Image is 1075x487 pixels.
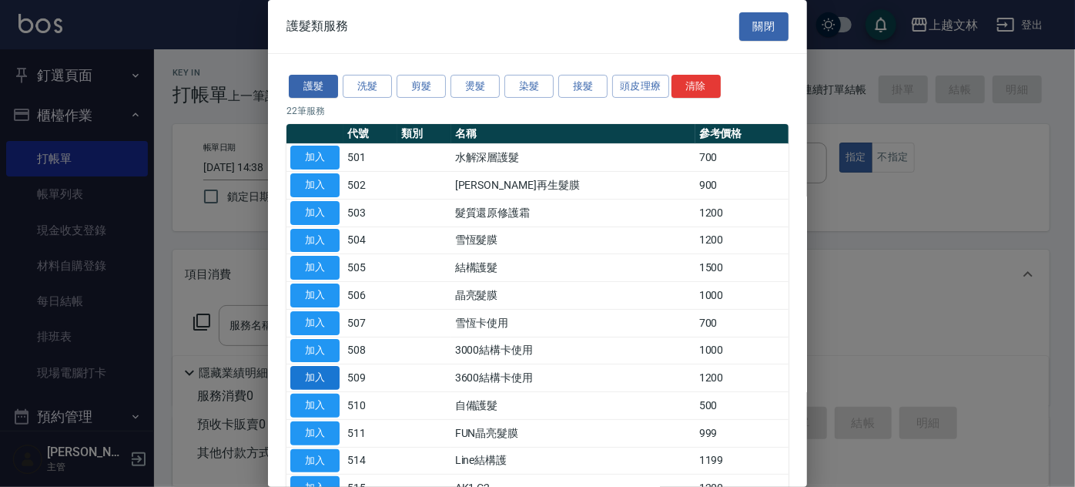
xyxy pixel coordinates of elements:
[558,75,608,99] button: 接髮
[343,199,397,227] td: 503
[290,422,340,445] button: 加入
[695,144,789,172] td: 700
[695,419,789,447] td: 999
[671,75,721,99] button: 清除
[612,75,669,99] button: 頭皮理療
[451,419,695,447] td: FUN晶亮髮膜
[343,447,397,475] td: 514
[343,337,397,364] td: 508
[290,339,340,363] button: 加入
[451,392,695,420] td: 自備護髮
[343,364,397,392] td: 509
[504,75,554,99] button: 染髮
[451,124,695,144] th: 名稱
[290,201,340,225] button: 加入
[451,172,695,200] td: [PERSON_NAME]再生髮膜
[290,311,340,335] button: 加入
[695,172,789,200] td: 900
[290,256,340,280] button: 加入
[343,75,392,99] button: 洗髮
[451,227,695,254] td: 雪恆髮膜
[290,366,340,390] button: 加入
[289,75,338,99] button: 護髮
[450,75,500,99] button: 燙髮
[739,12,789,41] button: 關閉
[451,144,695,172] td: 水解深層護髮
[343,124,397,144] th: 代號
[343,392,397,420] td: 510
[451,199,695,227] td: 髮質還原修護霜
[343,282,397,310] td: 506
[451,309,695,337] td: 雪恆卡使用
[286,18,348,34] span: 護髮類服務
[290,394,340,418] button: 加入
[286,104,789,118] p: 22 筆服務
[695,447,789,475] td: 1199
[343,172,397,200] td: 502
[343,309,397,337] td: 507
[695,309,789,337] td: 700
[695,392,789,420] td: 500
[290,284,340,307] button: 加入
[397,124,451,144] th: 類別
[695,199,789,227] td: 1200
[290,229,340,253] button: 加入
[290,146,340,170] button: 加入
[695,227,789,254] td: 1200
[695,364,789,392] td: 1200
[451,364,695,392] td: 3600結構卡使用
[343,227,397,254] td: 504
[695,337,789,364] td: 1000
[343,419,397,447] td: 511
[451,337,695,364] td: 3000結構卡使用
[397,75,446,99] button: 剪髮
[695,254,789,282] td: 1500
[695,282,789,310] td: 1000
[451,282,695,310] td: 晶亮髮膜
[290,173,340,197] button: 加入
[695,124,789,144] th: 參考價格
[343,254,397,282] td: 505
[343,144,397,172] td: 501
[451,254,695,282] td: 結構護髮
[290,449,340,473] button: 加入
[451,447,695,475] td: Line結構護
